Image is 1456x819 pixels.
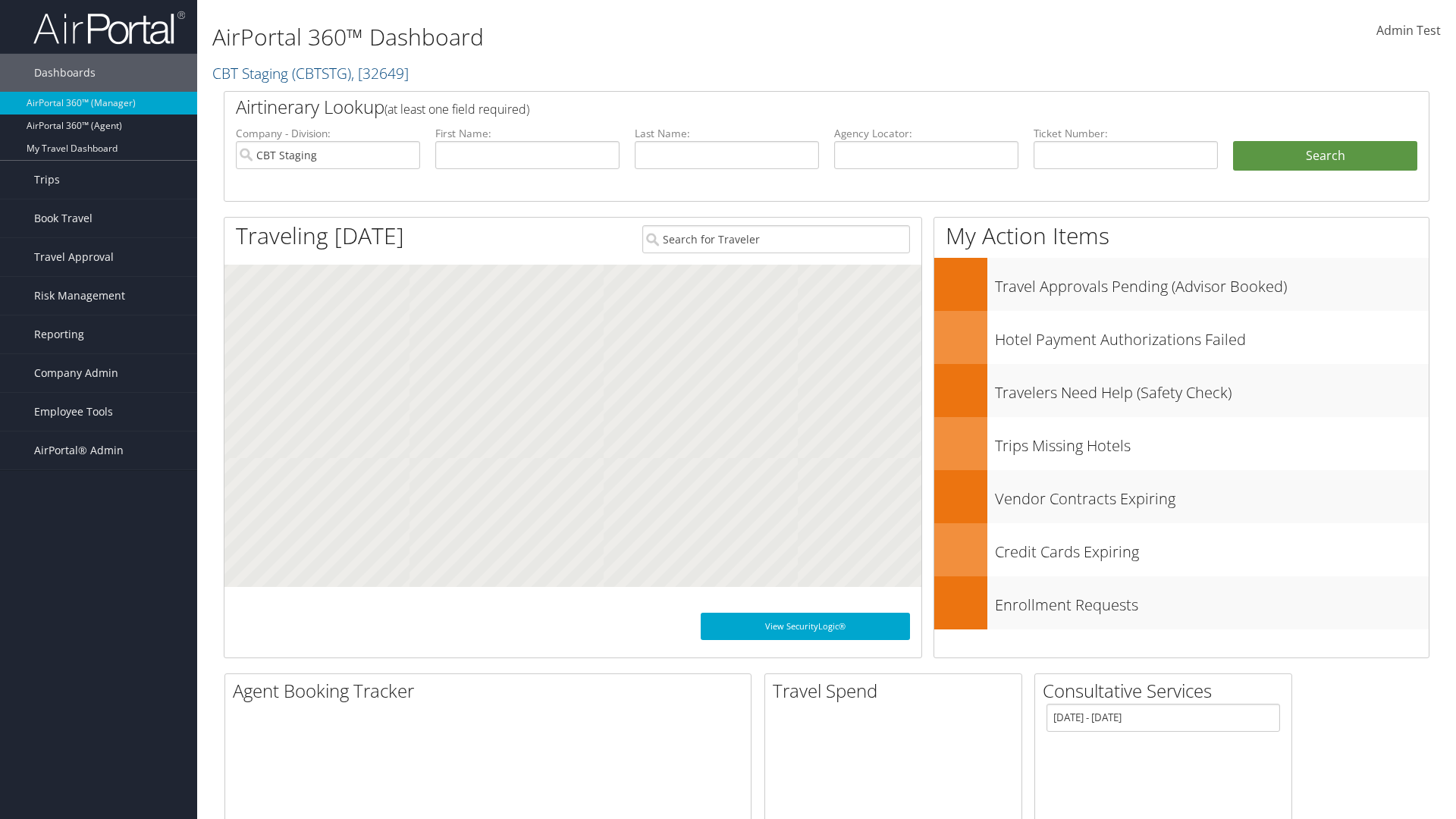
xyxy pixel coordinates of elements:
[34,354,118,392] span: Company Admin
[701,613,910,640] a: View SecurityLogic®
[435,126,620,141] label: First Name:
[834,126,1018,141] label: Agency Locator:
[773,678,1021,704] h2: Travel Spend
[642,225,910,253] input: Search for Traveler
[34,54,96,92] span: Dashboards
[1034,126,1218,141] label: Ticket Number:
[995,268,1429,297] h3: Travel Approvals Pending (Advisor Booked)
[34,315,84,353] span: Reporting
[384,101,529,118] span: (at least one field required)
[34,277,125,315] span: Risk Management
[1043,678,1291,704] h2: Consultative Services
[995,534,1429,563] h3: Credit Cards Expiring
[635,126,819,141] label: Last Name:
[34,393,113,431] span: Employee Tools
[236,126,420,141] label: Company - Division:
[1376,22,1441,39] span: Admin Test
[995,481,1429,510] h3: Vendor Contracts Expiring
[236,220,404,252] h1: Traveling [DATE]
[34,161,60,199] span: Trips
[34,199,93,237] span: Book Travel
[995,375,1429,403] h3: Travelers Need Help (Safety Check)
[934,258,1429,311] a: Travel Approvals Pending (Advisor Booked)
[351,63,409,83] span: , [ 32649 ]
[995,587,1429,616] h3: Enrollment Requests
[934,576,1429,629] a: Enrollment Requests
[934,523,1429,576] a: Credit Cards Expiring
[934,220,1429,252] h1: My Action Items
[934,417,1429,470] a: Trips Missing Hotels
[34,238,114,276] span: Travel Approval
[995,428,1429,457] h3: Trips Missing Hotels
[236,94,1317,120] h2: Airtinerary Lookup
[292,63,351,83] span: ( CBTSTG )
[934,364,1429,417] a: Travelers Need Help (Safety Check)
[934,470,1429,523] a: Vendor Contracts Expiring
[34,431,124,469] span: AirPortal® Admin
[33,10,185,45] img: airportal-logo.png
[212,63,409,83] a: CBT Staging
[212,21,1031,53] h1: AirPortal 360™ Dashboard
[1376,8,1441,55] a: Admin Test
[995,322,1429,350] h3: Hotel Payment Authorizations Failed
[934,311,1429,364] a: Hotel Payment Authorizations Failed
[1233,141,1417,171] button: Search
[233,678,751,704] h2: Agent Booking Tracker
